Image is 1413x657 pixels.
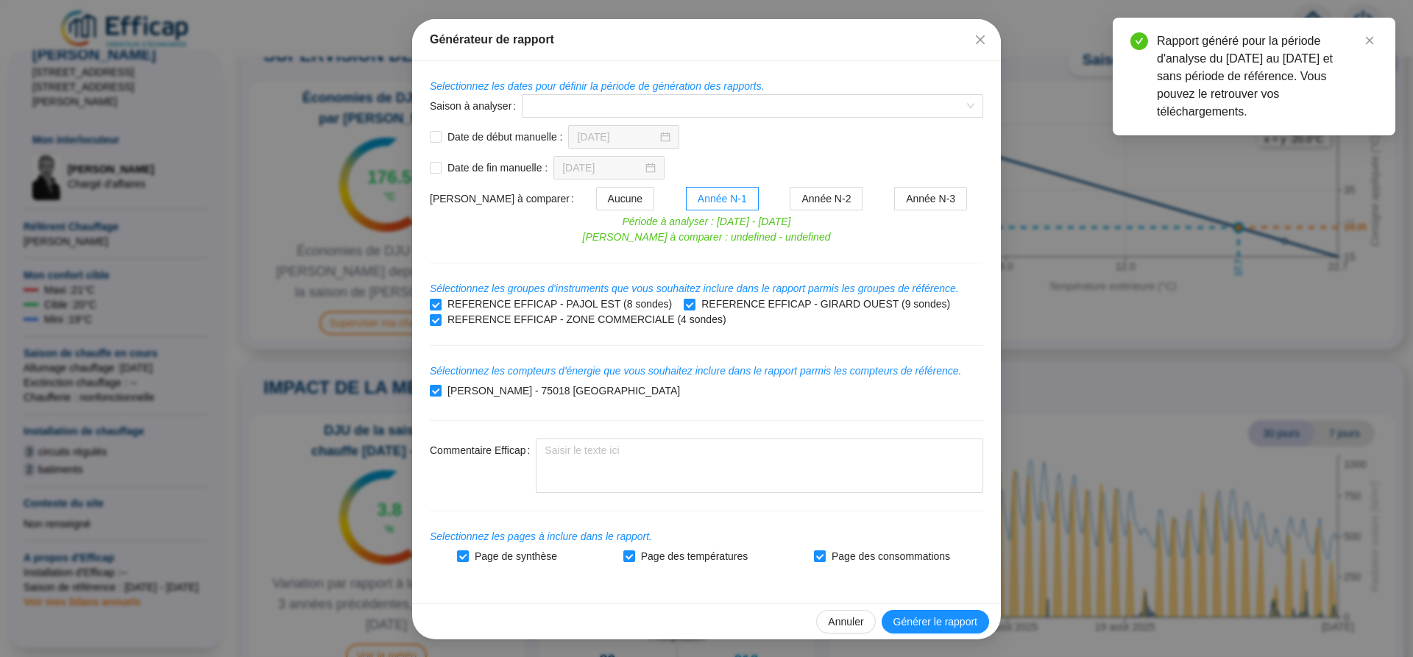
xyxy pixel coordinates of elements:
input: Sélectionner une date [577,129,657,145]
i: Sélectionnez les compteurs d'énergie que vous souhaitez inclure dans le rapport parmis les compte... [430,365,962,377]
span: close [1364,35,1375,46]
span: REFERENCE EFFICAP - ZONE COMMERCIALE (4 sondes) [442,312,732,327]
span: Page des températures [635,549,754,564]
label: Saison à analyser [430,94,522,118]
span: [PERSON_NAME] - 75018 [GEOGRAPHIC_DATA] [442,383,686,399]
button: Générer le rapport [882,610,989,633]
span: Date de fin manuelle : [442,160,553,176]
span: Année N-2 [801,193,851,205]
textarea: Commentaire Efficap [536,438,983,493]
span: close [974,34,986,46]
span: Générer le rapport [893,614,977,630]
i: Sélectionnez les groupes d'instruments que vous souhaitez inclure dans le rapport parmis les grou... [430,283,959,294]
span: REFERENCE EFFICAP - GIRARD OUEST (9 sondes) [695,296,956,312]
i: Selectionnez les dates pour définir la période de génération des rapports. [430,80,765,92]
a: Close [1361,32,1378,49]
span: Date de début manuelle : [442,129,568,145]
span: Aucune [608,193,642,205]
span: Page de synthèse [469,549,563,564]
input: Sélectionner une date [562,160,642,176]
span: Année N-1 [698,193,747,205]
span: check-circle [1130,32,1148,50]
button: Close [968,28,992,52]
button: Annuler [816,610,875,633]
div: Rapport généré pour la période d'analyse du [DATE] au [DATE] et sans période de référence. Vous p... [1157,32,1378,121]
span: Annuler [828,614,863,630]
span: Page des consommations [826,549,956,564]
div: Générateur de rapport [430,31,983,49]
span: Année N-3 [906,193,955,205]
span: REFERENCE EFFICAP - PAJOL EST (8 sondes) [442,296,678,312]
span: Fermer [968,34,992,46]
i: Selectionnez les pages à inclure dans le rapport. [430,530,652,542]
i: Période à analyser : [DATE] - [DATE] [622,216,790,227]
i: [PERSON_NAME] à comparer : undefined - undefined [583,231,831,243]
label: Commentaire Efficap [430,438,536,462]
label: Période à comparer [430,187,580,210]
